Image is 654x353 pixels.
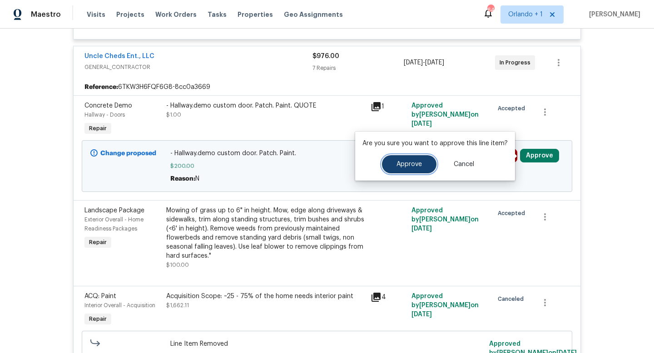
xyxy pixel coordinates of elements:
span: Canceled [498,294,527,304]
span: Interior Overall - Acquisition [84,303,155,308]
span: - [404,58,444,67]
span: Concrete Demo [84,103,132,109]
div: 7 Repairs [312,64,404,73]
div: Acquisition Scope: ~25 - 75% of the home needs interior paint [166,292,365,301]
span: Accepted [498,209,529,218]
span: Approved by [PERSON_NAME] on [411,103,479,127]
div: 64 [487,5,494,15]
span: Maestro [31,10,61,19]
a: Uncle Cheds Ent., LLC [84,53,154,59]
span: Cancel [454,161,474,168]
span: Exterior Overall - Home Readiness Packages [84,217,144,231]
span: Approve [396,161,422,168]
span: Work Orders [155,10,197,19]
span: [DATE] [404,59,423,66]
span: Tasks [208,11,227,18]
span: In Progress [500,58,534,67]
span: Properties [238,10,273,19]
span: ACQ: Paint [84,293,116,299]
button: Approve [520,149,559,162]
span: Orlando + 1 [508,10,543,19]
span: [DATE] [411,226,432,232]
span: $1.00 [166,112,181,118]
span: GENERAL_CONTRACTOR [84,63,312,72]
div: Mowing of grass up to 6" in height. Mow, edge along driveways & sidewalks, trim along standing st... [166,206,365,260]
button: Cancel [439,155,489,173]
div: - Hallway.demo custom door. Patch. Paint. QUOTE [166,101,365,110]
span: Visits [87,10,105,19]
span: $976.00 [312,53,339,59]
span: N [195,176,199,182]
span: Landscape Package [84,207,144,214]
span: [DATE] [425,59,444,66]
span: Line Item Removed [170,339,484,348]
span: Repair [85,238,110,247]
span: Projects [116,10,144,19]
span: $100.00 [166,262,189,268]
span: $200.00 [170,162,484,171]
div: 1 [371,101,406,112]
span: Reason: [170,176,195,182]
span: Approved by [PERSON_NAME] on [411,293,479,318]
span: Repair [85,314,110,324]
span: Repair [85,124,110,133]
span: Approved by [PERSON_NAME] on [411,207,479,232]
div: 6TKW3H6FQF6G8-8cc0a3669 [74,79,580,95]
span: - Hallway.demo custom door. Patch. Paint. [170,149,484,158]
b: Change proposed [100,150,156,157]
div: 4 [371,292,406,303]
span: $1,662.11 [166,303,189,308]
span: [PERSON_NAME] [585,10,640,19]
span: Accepted [498,104,529,113]
span: Hallway - Doors [84,112,125,118]
button: Approve [382,155,436,173]
b: Reference: [84,83,118,92]
p: Are you sure you want to approve this line item? [362,139,508,148]
span: [DATE] [411,121,432,127]
span: Geo Assignments [284,10,343,19]
span: [DATE] [411,311,432,318]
